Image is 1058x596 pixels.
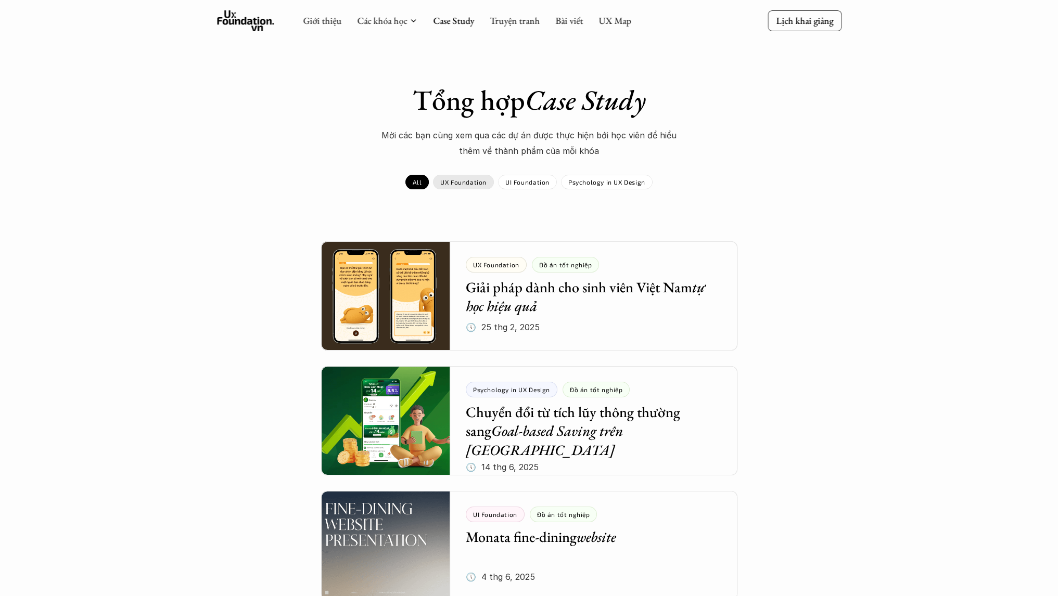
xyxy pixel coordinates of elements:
[768,10,842,31] a: Lịch khai giảng
[321,366,737,475] a: Psychology in UX DesignĐồ án tốt nghiệpChuyển đổi từ tích lũy thông thường sangGoal-based Saving ...
[321,241,737,351] a: UX FoundationĐồ án tốt nghiệpGiải pháp dành cho sinh viên Việt Namtự học hiệu quả🕔 25 thg 2, 2025
[525,82,646,118] em: Case Study
[357,15,407,27] a: Các khóa học
[433,175,494,189] a: UX Foundation
[373,127,685,159] p: Mời các bạn cùng xem qua các dự án được thực hiện bới học viên để hiểu thêm về thành phẩm của mỗi...
[413,178,422,186] p: All
[505,178,550,186] p: UI Foundation
[433,15,474,27] a: Case Study
[776,15,833,27] p: Lịch khai giảng
[598,15,631,27] a: UX Map
[561,175,653,189] a: Psychology in UX Design
[303,15,341,27] a: Giới thiệu
[440,178,487,186] p: UX Foundation
[568,178,645,186] p: Psychology in UX Design
[555,15,583,27] a: Bài viết
[490,15,540,27] a: Truyện tranh
[347,83,711,117] h1: Tổng hợp
[498,175,557,189] a: UI Foundation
